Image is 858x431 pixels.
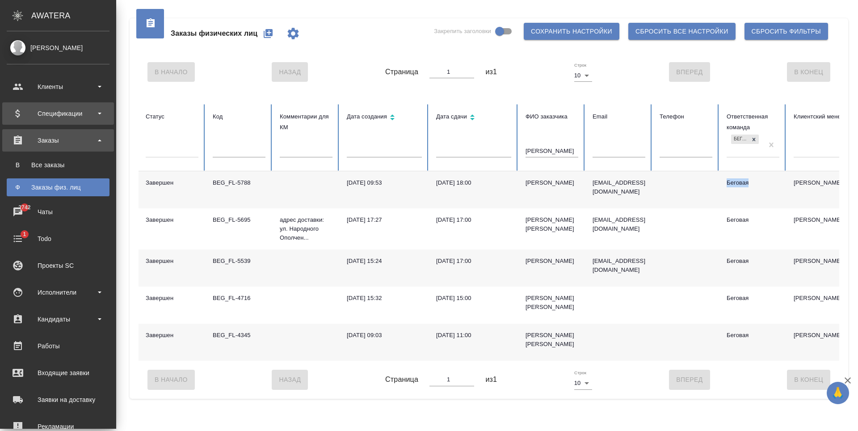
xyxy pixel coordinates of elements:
[280,111,332,133] div: Комментарии для КМ
[7,134,109,147] div: Заказы
[11,183,105,192] div: Заказы физ. лиц
[347,257,422,266] div: [DATE] 15:24
[436,331,511,340] div: [DATE] 11:00
[213,257,265,266] div: BEG_FL-5539
[574,377,592,389] div: 10
[526,111,578,122] div: ФИО заказчика
[213,331,265,340] div: BEG_FL-4345
[7,178,109,196] a: ФЗаказы физ. лиц
[436,111,511,124] div: Сортировка
[660,111,712,122] div: Телефон
[2,254,114,277] a: Проекты SC
[146,111,198,122] div: Статус
[385,67,418,77] span: Страница
[7,393,109,406] div: Заявки на доставку
[727,294,779,303] div: Беговая
[727,215,779,224] div: Беговая
[2,335,114,357] a: Работы
[213,215,265,224] div: BEG_FL-5695
[7,205,109,219] div: Чаты
[526,215,578,233] div: [PERSON_NAME] [PERSON_NAME]
[524,23,619,40] button: Сохранить настройки
[146,257,198,266] div: Завершен
[593,178,645,196] p: [EMAIL_ADDRESS][DOMAIN_NAME]
[744,23,828,40] button: Сбросить фильтры
[385,374,418,385] span: Страница
[574,63,586,68] label: Строк
[7,286,109,299] div: Исполнители
[7,313,109,326] div: Кандидаты
[727,111,779,133] div: Ответственная команда
[347,331,422,340] div: [DATE] 09:03
[7,107,109,120] div: Спецификации
[7,80,109,93] div: Клиенты
[7,156,109,174] a: ВВсе заказы
[280,215,332,242] p: адрес доставки: ул. Народного Ополчен...
[257,23,279,44] button: Создать
[146,294,198,303] div: Завершен
[593,111,645,122] div: Email
[436,257,511,266] div: [DATE] 17:00
[727,257,779,266] div: Беговая
[17,230,31,239] span: 1
[727,331,779,340] div: Беговая
[213,294,265,303] div: BEG_FL-4716
[146,215,198,224] div: Завершен
[2,201,114,223] a: 2742Чаты
[526,294,578,312] div: [PERSON_NAME] [PERSON_NAME]
[213,111,265,122] div: Код
[2,389,114,411] a: Заявки на доставку
[628,23,736,40] button: Сбросить все настройки
[347,215,422,224] div: [DATE] 17:27
[830,384,845,402] span: 🙏
[485,374,497,385] span: из 1
[574,371,586,375] label: Строк
[593,215,645,233] p: [EMAIL_ADDRESS][DOMAIN_NAME]
[171,28,257,39] span: Заказы физических лиц
[727,178,779,187] div: Беговая
[526,257,578,266] div: [PERSON_NAME]
[347,111,422,124] div: Сортировка
[635,26,728,37] span: Сбросить все настройки
[7,43,109,53] div: [PERSON_NAME]
[593,257,645,275] p: [EMAIL_ADDRESS][DOMAIN_NAME]
[485,67,497,77] span: из 1
[436,215,511,224] div: [DATE] 17:00
[436,178,511,187] div: [DATE] 18:00
[574,69,592,82] div: 10
[7,259,109,272] div: Проекты SC
[146,331,198,340] div: Завершен
[13,203,36,212] span: 2742
[827,382,849,404] button: 🙏
[7,366,109,380] div: Входящие заявки
[347,178,422,187] div: [DATE] 09:53
[347,294,422,303] div: [DATE] 15:32
[31,7,116,25] div: AWATERA
[752,26,821,37] span: Сбросить фильтры
[7,339,109,353] div: Работы
[11,161,105,169] div: Все заказы
[2,228,114,250] a: 1Todo
[7,232,109,245] div: Todo
[531,26,612,37] span: Сохранить настройки
[2,362,114,384] a: Входящие заявки
[526,178,578,187] div: [PERSON_NAME]
[526,331,578,349] div: [PERSON_NAME] [PERSON_NAME]
[434,27,491,36] span: Закрепить заголовки
[436,294,511,303] div: [DATE] 15:00
[213,178,265,187] div: BEG_FL-5788
[731,135,749,144] div: Беговая
[146,178,198,187] div: Завершен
